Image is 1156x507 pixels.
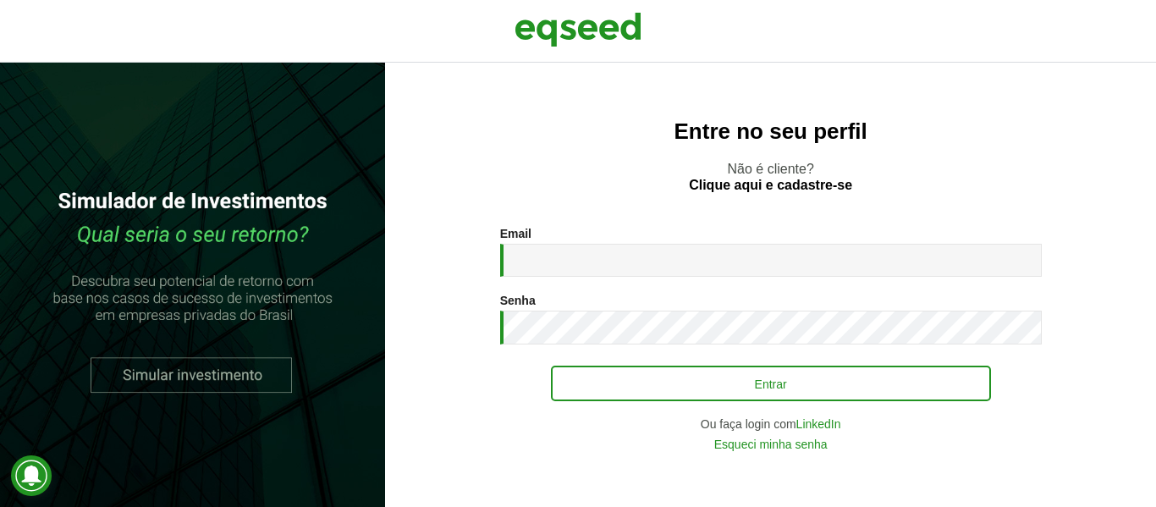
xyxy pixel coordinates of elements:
[419,119,1122,144] h2: Entre no seu perfil
[796,418,841,430] a: LinkedIn
[515,8,641,51] img: EqSeed Logo
[500,418,1042,430] div: Ou faça login com
[500,228,531,240] label: Email
[551,366,991,401] button: Entrar
[689,179,852,192] a: Clique aqui e cadastre-se
[419,161,1122,193] p: Não é cliente?
[714,438,828,450] a: Esqueci minha senha
[500,295,536,306] label: Senha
